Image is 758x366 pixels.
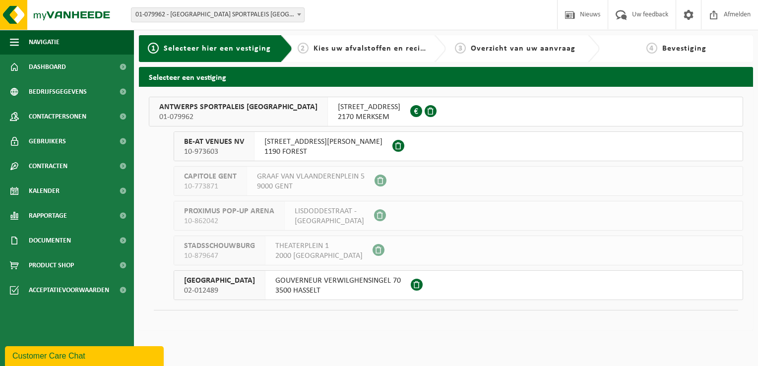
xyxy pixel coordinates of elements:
[264,147,382,157] span: 1190 FOREST
[29,203,67,228] span: Rapportage
[29,129,66,154] span: Gebruikers
[264,137,382,147] span: [STREET_ADDRESS][PERSON_NAME]
[131,8,304,22] span: 01-079962 - ANTWERPS SPORTPALEIS NV - MERKSEM
[295,206,364,216] span: LISDODDESTRAAT -
[257,182,365,191] span: 9000 GENT
[471,45,575,53] span: Overzicht van uw aanvraag
[184,206,274,216] span: PROXIMUS POP-UP ARENA
[29,278,109,303] span: Acceptatievoorwaarden
[298,43,309,54] span: 2
[338,112,400,122] span: 2170 MERKSEM
[131,7,305,22] span: 01-079962 - ANTWERPS SPORTPALEIS NV - MERKSEM
[184,241,255,251] span: STADSSCHOUWBURG
[149,97,743,126] button: ANTWERPS SPORTPALEIS [GEOGRAPHIC_DATA] 01-079962 [STREET_ADDRESS]2170 MERKSEM
[159,112,317,122] span: 01-079962
[338,102,400,112] span: [STREET_ADDRESS]
[275,276,401,286] span: GOUVERNEUR VERWILGHENSINGEL 70
[455,43,466,54] span: 3
[5,344,166,366] iframe: chat widget
[164,45,271,53] span: Selecteer hier een vestiging
[29,30,60,55] span: Navigatie
[184,286,255,296] span: 02-012489
[174,131,743,161] button: BE-AT VENUES NV 10-973603 [STREET_ADDRESS][PERSON_NAME]1190 FOREST
[148,43,159,54] span: 1
[174,270,743,300] button: [GEOGRAPHIC_DATA] 02-012489 GOUVERNEUR VERWILGHENSINGEL 703500 HASSELT
[29,253,74,278] span: Product Shop
[295,216,364,226] span: [GEOGRAPHIC_DATA]
[159,102,317,112] span: ANTWERPS SPORTPALEIS [GEOGRAPHIC_DATA]
[275,286,401,296] span: 3500 HASSELT
[257,172,365,182] span: GRAAF VAN VLAANDERENPLEIN 5
[275,241,363,251] span: THEATERPLEIN 1
[139,67,753,86] h2: Selecteer een vestiging
[646,43,657,54] span: 4
[314,45,450,53] span: Kies uw afvalstoffen en recipiënten
[29,79,87,104] span: Bedrijfsgegevens
[29,154,67,179] span: Contracten
[29,228,71,253] span: Documenten
[184,276,255,286] span: [GEOGRAPHIC_DATA]
[29,179,60,203] span: Kalender
[184,251,255,261] span: 10-879647
[29,104,86,129] span: Contactpersonen
[184,216,274,226] span: 10-862042
[184,182,237,191] span: 10-773871
[29,55,66,79] span: Dashboard
[275,251,363,261] span: 2000 [GEOGRAPHIC_DATA]
[184,137,244,147] span: BE-AT VENUES NV
[184,147,244,157] span: 10-973603
[184,172,237,182] span: CAPITOLE GENT
[662,45,706,53] span: Bevestiging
